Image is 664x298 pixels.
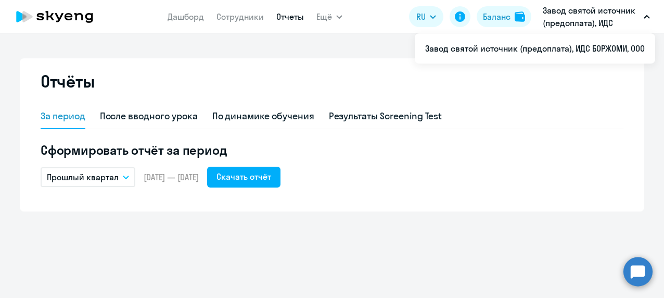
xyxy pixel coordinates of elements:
a: Дашборд [168,11,204,22]
div: За период [41,109,85,123]
p: Прошлый квартал [47,171,119,183]
div: Результаты Screening Test [329,109,442,123]
span: RU [416,10,426,23]
span: Ещё [316,10,332,23]
button: Прошлый квартал [41,167,135,187]
a: Сотрудники [216,11,264,22]
img: balance [515,11,525,22]
button: Балансbalance [477,6,531,27]
p: Завод святой источник (предоплата), ИДС БОРЖОМИ, ООО [543,4,640,29]
h2: Отчёты [41,71,95,92]
div: Скачать отчёт [216,170,271,183]
button: Ещё [316,6,342,27]
div: Баланс [483,10,510,23]
div: После вводного урока [100,109,198,123]
button: Завод святой источник (предоплата), ИДС БОРЖОМИ, ООО [538,4,655,29]
button: RU [409,6,443,27]
div: По динамике обучения [212,109,314,123]
ul: Ещё [415,33,655,64]
h5: Сформировать отчёт за период [41,142,623,158]
span: [DATE] — [DATE] [144,171,199,183]
button: Скачать отчёт [207,167,280,188]
a: Отчеты [276,11,304,22]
